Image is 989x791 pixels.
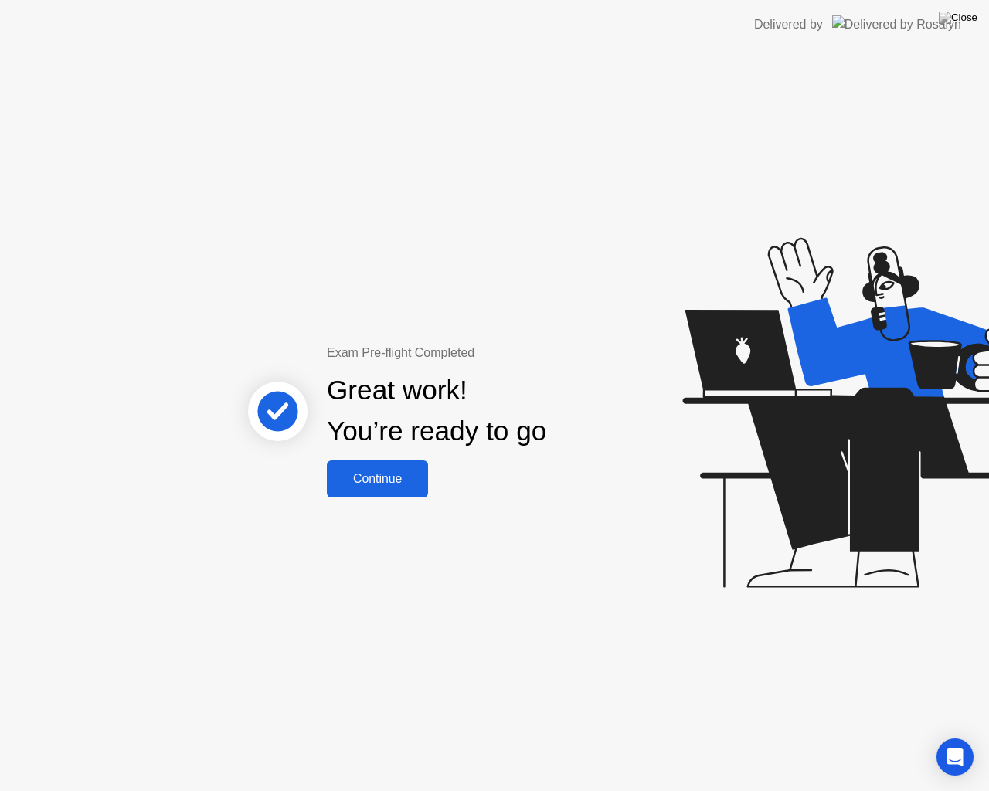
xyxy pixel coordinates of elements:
[939,12,977,24] img: Close
[936,738,974,776] div: Open Intercom Messenger
[327,460,428,497] button: Continue
[754,15,823,34] div: Delivered by
[832,15,961,33] img: Delivered by Rosalyn
[327,344,646,362] div: Exam Pre-flight Completed
[331,472,423,486] div: Continue
[327,370,546,452] div: Great work! You’re ready to go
